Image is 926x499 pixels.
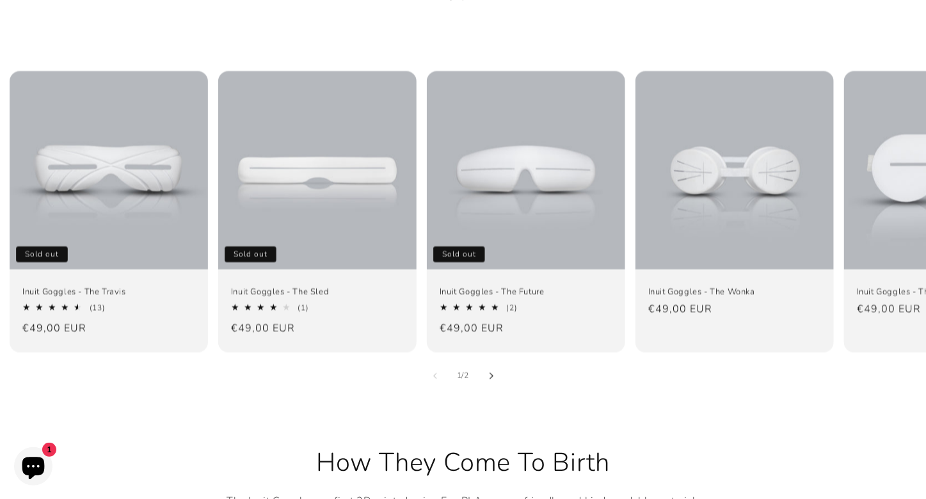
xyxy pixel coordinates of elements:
[464,369,469,382] span: 2
[421,362,449,390] button: Slide left
[477,362,506,390] button: Slide right
[462,369,465,382] span: /
[457,369,462,382] span: 1
[231,287,404,297] a: Inuit Goggles - The Sled
[648,287,821,297] a: Inuit Goggles - The Wonka
[440,287,612,297] a: Inuit Goggles - The Future
[10,447,56,489] inbox-online-store-chat: Shopify online store chat
[22,287,195,297] a: Inuit Goggles - The Travis
[214,447,713,480] h2: How They Come To Birth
